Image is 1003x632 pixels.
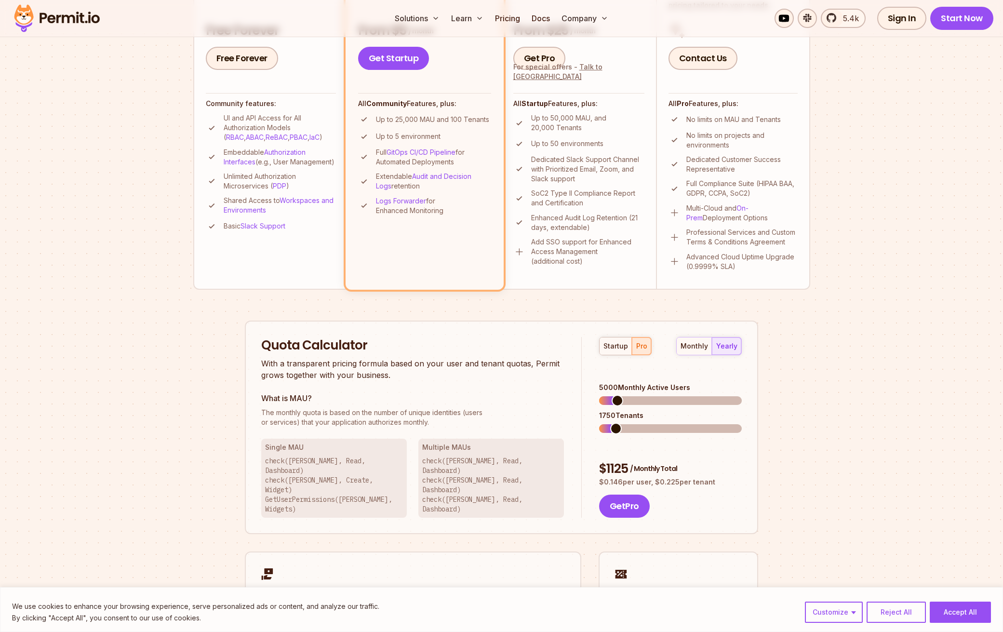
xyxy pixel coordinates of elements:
button: Accept All [930,602,991,623]
h3: Single MAU [265,443,403,452]
a: Logs Forwarder [376,197,426,205]
a: Get Pro [513,47,566,70]
p: Unlimited Authorization Microservices ( ) [224,172,336,191]
p: Full Compliance Suite (HIPAA BAA, GDPR, CCPA, SoC2) [686,179,798,198]
p: Embeddable (e.g., User Management) [224,148,336,167]
button: Reject All [867,602,926,623]
strong: Community [366,99,407,108]
p: No limits on projects and environments [686,131,798,150]
a: Sign In [877,7,927,30]
a: ReBAC [266,133,288,141]
p: check([PERSON_NAME], Read, Dashboard) check([PERSON_NAME], Create, Widget) GetUserPermissions([PE... [265,456,403,514]
a: Start Now [930,7,993,30]
a: Get Startup [358,47,429,70]
p: Add SSO support for Enhanced Access Management (additional cost) [531,237,644,266]
p: Dedicated Customer Success Representative [686,155,798,174]
div: 5000 Monthly Active Users [599,383,742,392]
p: We use cookies to enhance your browsing experience, serve personalized ads or content, and analyz... [12,601,379,612]
p: Dedicated Slack Support Channel with Prioritized Email, Zoom, and Slack support [531,155,644,184]
a: Pricing [491,9,524,28]
h2: Free for OSS Projects [261,586,565,598]
a: Slack Support [241,222,285,230]
p: By clicking "Accept All", you consent to our use of cookies. [12,612,379,624]
a: PDP [273,182,286,190]
p: UI and API Access for All Authorization Models ( , , , , ) [224,113,336,142]
a: Audit and Decision Logs [376,172,471,190]
span: / Monthly Total [630,464,677,473]
a: On-Prem [686,204,749,222]
p: check([PERSON_NAME], Read, Dashboard) check([PERSON_NAME], Read, Dashboard) check([PERSON_NAME], ... [422,456,560,514]
div: 1750 Tenants [599,411,742,420]
div: For special offers - [513,62,644,81]
a: IaC [309,133,320,141]
p: Up to 5 environment [376,132,441,141]
strong: Pro [677,99,689,108]
p: Shared Access to [224,196,336,215]
h3: What is MAU? [261,392,564,404]
p: Professional Services and Custom Terms & Conditions Agreement [686,228,798,247]
h3: Multiple MAUs [422,443,560,452]
button: Learn [447,9,487,28]
p: or services) that your application authorizes monthly. [261,408,564,427]
button: Solutions [391,9,443,28]
span: 5.4k [837,13,859,24]
a: Contact Us [669,47,737,70]
p: Up to 25,000 MAU and 100 Tenants [376,115,489,124]
strong: Startup [522,99,548,108]
p: Extendable retention [376,172,491,191]
p: $ 0.146 per user, $ 0.225 per tenant [599,477,742,487]
span: The monthly quota is based on the number of unique identities (users [261,408,564,417]
p: Enhanced Audit Log Retention (21 days, extendable) [531,213,644,232]
button: Company [558,9,612,28]
h4: Community features: [206,99,336,108]
a: PBAC [290,133,308,141]
p: Up to 50,000 MAU, and 20,000 Tenants [531,113,644,133]
h2: Quota Calculator [261,337,564,354]
p: Up to 50 environments [531,139,603,148]
p: With a transparent pricing formula based on your user and tenant quotas, Permit grows together wi... [261,358,564,381]
a: Authorization Interfaces [224,148,306,166]
p: for Enhanced Monitoring [376,196,491,215]
a: Free Forever [206,47,278,70]
h4: All Features, plus: [669,99,798,108]
img: Permit logo [10,2,104,35]
p: No limits on MAU and Tenants [686,115,781,124]
a: Docs [528,9,554,28]
a: ABAC [246,133,264,141]
p: Basic [224,221,285,231]
h2: Discounts Available [615,586,742,598]
div: $ 1125 [599,460,742,478]
p: Full for Automated Deployments [376,148,491,167]
a: 5.4k [821,9,866,28]
h4: All Features, plus: [358,99,491,108]
p: Multi-Cloud and Deployment Options [686,203,798,223]
p: Advanced Cloud Uptime Upgrade (0.9999% SLA) [686,252,798,271]
button: GetPro [599,495,650,518]
h4: All Features, plus: [513,99,644,108]
a: RBAC [226,133,244,141]
a: GitOps CI/CD Pipeline [387,148,455,156]
p: SoC2 Type II Compliance Report and Certification [531,188,644,208]
button: Customize [805,602,863,623]
div: monthly [681,341,708,351]
div: startup [603,341,628,351]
